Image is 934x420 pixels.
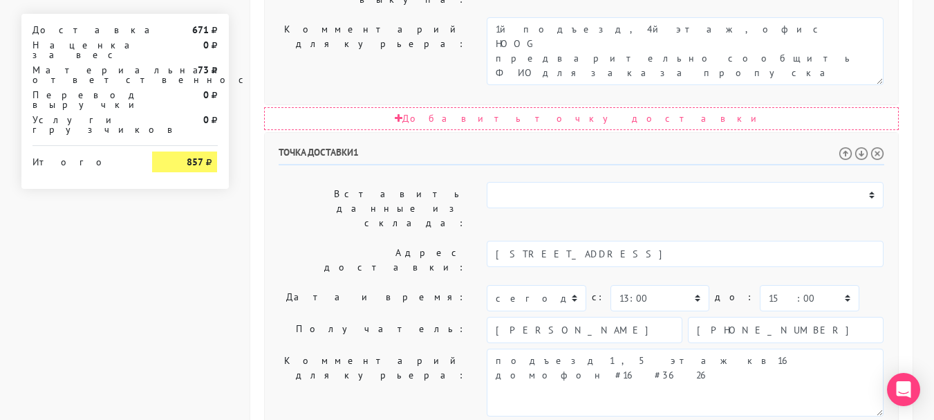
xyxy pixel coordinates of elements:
div: Open Intercom Messenger [887,373,920,406]
label: Вставить данные из склада: [268,182,477,235]
strong: 671 [192,24,209,36]
label: до: [715,285,754,309]
label: Получатель: [268,317,477,343]
strong: 0 [203,39,209,51]
div: Перевод выручки [22,90,142,109]
strong: 73 [198,64,209,76]
div: Наценка за вес [22,40,142,60]
div: Услуги грузчиков [22,115,142,134]
h6: Точка доставки [279,147,884,165]
strong: 0 [203,89,209,101]
input: Имя [487,317,682,343]
div: Итого [32,152,132,167]
div: Материальная ответственность [22,65,142,84]
label: c: [592,285,605,309]
label: Дата и время: [268,285,477,311]
label: Адрес доставки: [268,241,477,280]
textarea: 3й подъезд, 4й этаж, офис HOOG предварительно сообщить ФИО для заказа пропуска [487,17,884,85]
div: Добавить точку доставки [264,107,899,130]
label: Комментарий для курьера: [268,17,477,85]
strong: 0 [203,113,209,126]
input: Телефон [688,317,884,343]
strong: 857 [187,156,203,168]
span: 1 [353,146,359,158]
label: Комментарий для курьера: [268,349,477,417]
div: Доставка [22,25,142,35]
